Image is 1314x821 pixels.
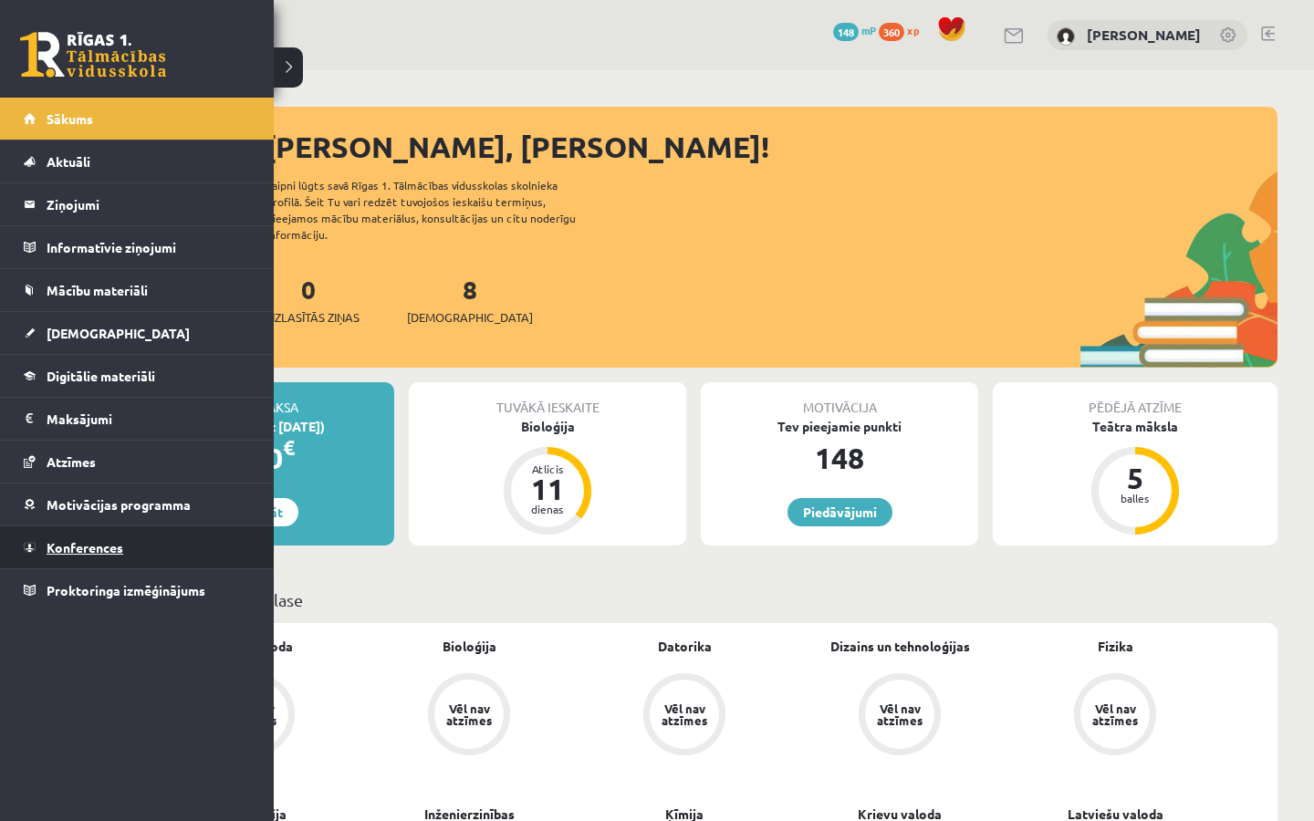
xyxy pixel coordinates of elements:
span: mP [861,23,876,37]
div: Teātra māksla [993,417,1277,436]
a: Atzīmes [24,441,251,483]
div: 11 [520,474,575,504]
a: Piedāvājumi [787,498,892,526]
legend: Maksājumi [47,398,251,440]
span: Digitālie materiāli [47,368,155,384]
div: Pēdējā atzīme [993,382,1277,417]
a: Vēl nav atzīmes [577,673,792,759]
a: Bioloģija Atlicis 11 dienas [409,417,686,537]
a: Mācību materiāli [24,269,251,311]
div: balles [1108,493,1163,504]
div: 148 [701,436,978,480]
div: Vēl nav atzīmes [659,702,710,726]
div: Bioloģija [409,417,686,436]
a: Vēl nav atzīmes [792,673,1007,759]
a: Motivācijas programma [24,483,251,525]
div: Motivācija [701,382,978,417]
span: Aktuāli [47,153,90,170]
a: Sākums [24,98,251,140]
a: Maksājumi [24,398,251,440]
a: Fizika [1098,637,1133,656]
a: Dizains un tehnoloģijas [830,637,970,656]
span: 148 [833,23,859,41]
span: Konferences [47,539,123,556]
a: Digitālie materiāli [24,355,251,397]
a: Teātra māksla 5 balles [993,417,1277,537]
a: 360 xp [879,23,928,37]
a: Proktoringa izmēģinājums [24,569,251,611]
span: xp [907,23,919,37]
img: Gustavs Lapsa [1057,27,1075,46]
a: Bioloģija [443,637,496,656]
a: 8[DEMOGRAPHIC_DATA] [407,273,533,327]
div: Tev pieejamie punkti [701,417,978,436]
div: dienas [520,504,575,514]
a: Ziņojumi [24,183,251,225]
a: [DEMOGRAPHIC_DATA] [24,312,251,354]
div: Atlicis [520,463,575,474]
a: 0Neizlasītās ziņas [257,273,360,327]
a: 148 mP [833,23,876,37]
span: [DEMOGRAPHIC_DATA] [407,308,533,327]
div: Vēl nav atzīmes [874,702,925,726]
a: Aktuāli [24,140,251,182]
a: Vēl nav atzīmes [361,673,577,759]
a: [PERSON_NAME] [1087,26,1201,44]
span: € [283,434,295,461]
a: Vēl nav atzīmes [1007,673,1223,759]
div: Tuvākā ieskaite [409,382,686,417]
span: Neizlasītās ziņas [257,308,360,327]
span: Mācību materiāli [47,282,148,298]
a: Konferences [24,526,251,568]
a: Informatīvie ziņojumi [24,226,251,268]
span: Motivācijas programma [47,496,191,513]
span: Sākums [47,110,93,127]
div: 5 [1108,463,1163,493]
span: Proktoringa izmēģinājums [47,582,205,598]
span: [DEMOGRAPHIC_DATA] [47,325,190,341]
a: Datorika [658,637,712,656]
div: Vēl nav atzīmes [443,702,495,726]
a: Rīgas 1. Tālmācības vidusskola [20,32,166,78]
div: Vēl nav atzīmes [1090,702,1141,726]
div: [PERSON_NAME], [PERSON_NAME]! [265,125,1277,169]
legend: Ziņojumi [47,183,251,225]
span: 360 [879,23,904,41]
p: Mācību plāns 9.b JK klase [117,587,1270,612]
span: Atzīmes [47,453,96,470]
div: Laipni lūgts savā Rīgas 1. Tālmācības vidusskolas skolnieka profilā. Šeit Tu vari redzēt tuvojošo... [266,177,608,243]
legend: Informatīvie ziņojumi [47,226,251,268]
